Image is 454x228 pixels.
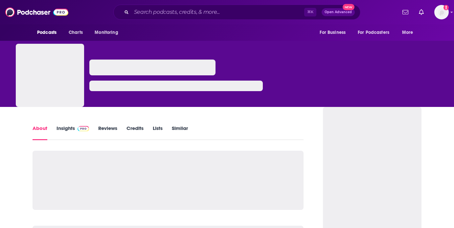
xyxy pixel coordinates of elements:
[172,125,188,140] a: Similar
[402,28,413,37] span: More
[416,7,426,18] a: Show notifications dropdown
[126,125,144,140] a: Credits
[57,125,89,140] a: InsightsPodchaser Pro
[304,8,316,16] span: ⌘ K
[113,5,360,20] div: Search podcasts, credits, & more...
[434,5,449,19] button: Show profile menu
[37,28,57,37] span: Podcasts
[397,26,421,39] button: open menu
[98,125,117,140] a: Reviews
[69,28,83,37] span: Charts
[434,5,449,19] img: User Profile
[153,125,163,140] a: Lists
[64,26,87,39] a: Charts
[358,28,389,37] span: For Podcasters
[443,5,449,10] svg: Add a profile image
[322,8,355,16] button: Open AdvancedNew
[315,26,354,39] button: open menu
[434,5,449,19] span: Logged in as antonettefrontgate
[400,7,411,18] a: Show notifications dropdown
[95,28,118,37] span: Monitoring
[33,26,65,39] button: open menu
[90,26,126,39] button: open menu
[320,28,346,37] span: For Business
[5,6,68,18] img: Podchaser - Follow, Share and Rate Podcasts
[78,126,89,131] img: Podchaser Pro
[33,125,47,140] a: About
[353,26,399,39] button: open menu
[131,7,304,17] input: Search podcasts, credits, & more...
[325,11,352,14] span: Open Advanced
[343,4,354,10] span: New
